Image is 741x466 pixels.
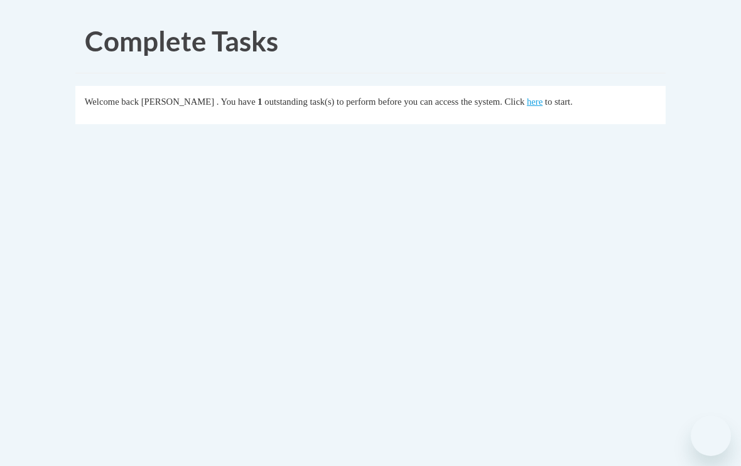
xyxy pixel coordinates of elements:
span: outstanding task(s) to perform before you can access the system. Click [264,97,524,107]
a: here [527,97,543,107]
span: to start. [545,97,573,107]
span: . You have [217,97,256,107]
span: Welcome back [85,97,139,107]
iframe: Button to launch messaging window [691,416,731,456]
span: [PERSON_NAME] [141,97,214,107]
span: 1 [257,97,262,107]
span: Complete Tasks [85,24,278,57]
